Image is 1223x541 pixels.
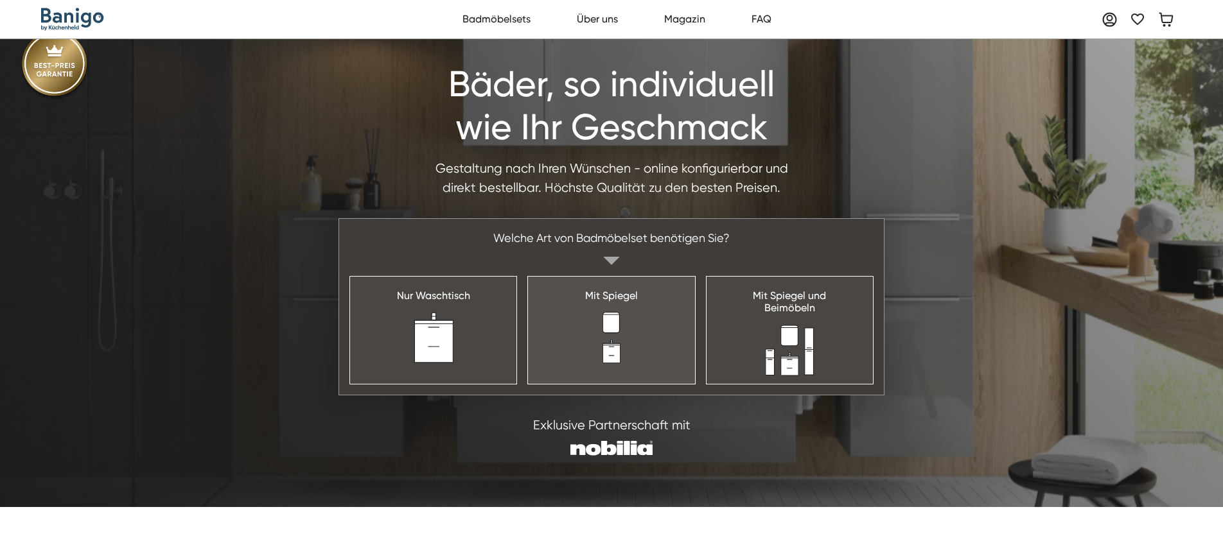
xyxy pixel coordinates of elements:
[349,276,517,384] a: Nur Waschtisch
[585,289,638,302] div: Mit Spiegel
[432,63,791,149] h1: Bäder, so individuell wie Ihr Geschmack
[455,6,538,32] a: Badmöbelsets
[570,6,625,32] a: Über uns
[527,276,695,384] a: Mit Spiegel
[657,6,712,32] a: Magazin
[753,289,826,314] div: Mit Spiegel und Beimöbeln
[744,6,779,32] a: FAQ
[483,219,740,257] div: Welche Art von Badmöbelset benötigen Sie?
[397,289,470,302] div: Nur Waschtisch
[706,276,874,384] a: Mit Spiegel undBeimöbeln
[533,416,691,435] div: Exklusive Partnerschaft mit
[432,159,791,198] div: Gestaltung nach Ihren Wünschen - online konfigurierbar und direkt bestellbar. Höchste Qualität zu...
[41,8,104,31] a: home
